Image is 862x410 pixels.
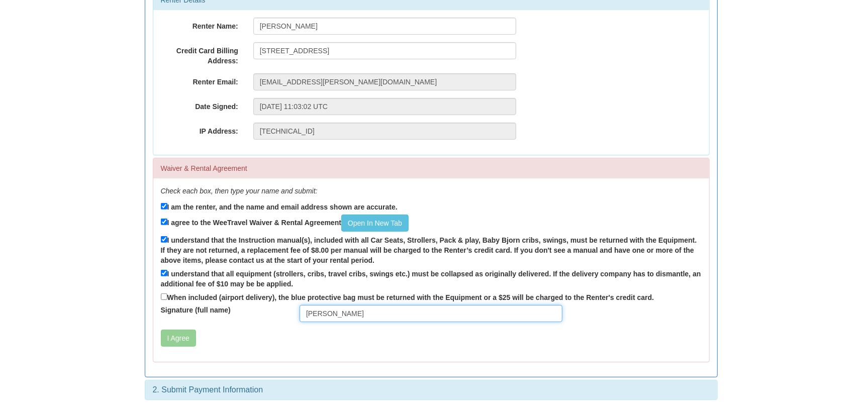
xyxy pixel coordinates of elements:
label: Credit Card Billing Address: [153,42,246,66]
label: Renter Name: [153,18,246,31]
button: I Agree [161,330,196,347]
div: Waiver & Rental Agreement [153,158,709,178]
h3: 2. Submit Payment Information [153,385,710,394]
label: Date Signed: [153,98,246,112]
label: I am the renter, and the name and email address shown are accurate. [161,201,398,212]
input: I understand that all equipment (strollers, cribs, travel cribs, swings etc.) must be collapsed a... [161,270,167,276]
a: Open In New Tab [341,215,409,232]
input: I understand that the Instruction manual(s), included with all Car Seats, Strollers, Pack & play,... [161,236,167,243]
label: I understand that all equipment (strollers, cribs, travel cribs, swings etc.) must be collapsed a... [161,268,702,289]
em: Check each box, then type your name and submit: [161,187,318,195]
label: IP Address: [153,123,246,136]
label: I understand that the Instruction manual(s), included with all Car Seats, Strollers, Pack & play,... [161,234,702,265]
label: I agree to the WeeTravel Waiver & Rental Agreement [161,215,409,232]
label: When included (airport delivery), the blue protective bag must be returned with the Equipment or ... [161,291,654,302]
input: I am the renter, and the name and email address shown are accurate. [161,203,167,210]
input: I agree to the WeeTravel Waiver & Rental AgreementOpen In New Tab [161,219,167,225]
input: When included (airport delivery), the blue protective bag must be returned with the Equipment or ... [161,293,167,300]
label: Signature (full name) [153,305,293,315]
label: Renter Email: [153,73,246,87]
input: Full Name [300,305,562,322]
